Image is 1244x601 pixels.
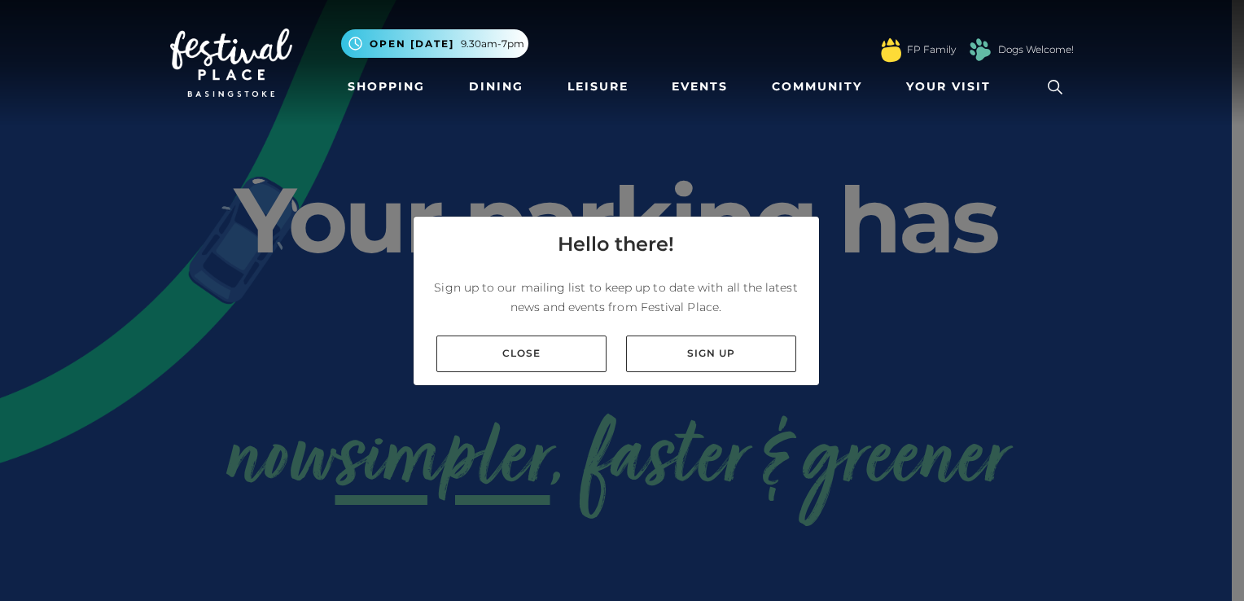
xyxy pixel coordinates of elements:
a: Shopping [341,72,431,102]
img: Festival Place Logo [170,29,292,97]
button: Open [DATE] 9.30am-7pm [341,29,528,58]
span: Open [DATE] [370,37,454,51]
a: Your Visit [900,72,1005,102]
a: Sign up [626,336,796,372]
a: Dining [462,72,530,102]
h4: Hello there! [558,230,674,259]
span: 9.30am-7pm [461,37,524,51]
a: Community [765,72,869,102]
a: Events [665,72,734,102]
a: Dogs Welcome! [998,42,1074,57]
a: Close [436,336,607,372]
p: Sign up to our mailing list to keep up to date with all the latest news and events from Festival ... [427,278,806,317]
span: Your Visit [906,78,991,95]
a: FP Family [907,42,956,57]
a: Leisure [561,72,635,102]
